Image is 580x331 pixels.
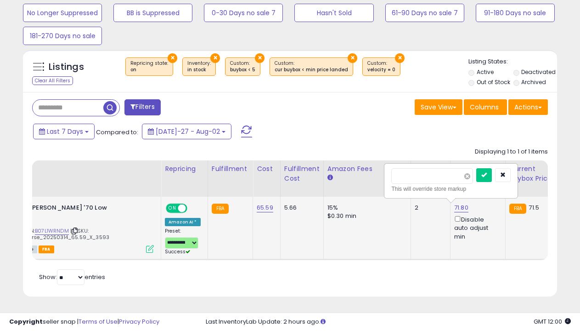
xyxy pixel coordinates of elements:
div: Amazon Fees [327,164,407,174]
label: Out of Stock [477,78,510,86]
div: Title [14,164,157,174]
button: Save View [415,99,462,115]
label: Archived [521,78,546,86]
button: 181-270 Days no sale [23,27,102,45]
label: Deactivated [521,68,556,76]
span: Show: entries [39,273,105,281]
span: Custom: [230,60,255,74]
button: × [395,53,405,63]
p: Listing States: [468,57,557,66]
span: Success [165,248,190,255]
div: cur buybox < min price landed [275,67,348,73]
span: OFF [186,205,201,212]
strong: Copyright [9,317,43,326]
button: × [348,53,357,63]
span: Compared to: [96,128,138,137]
div: seller snap | | [9,318,159,326]
span: [DATE]-27 - Aug-02 [156,127,220,136]
small: FBA [509,204,526,214]
h5: Listings [49,61,84,74]
div: 2 [415,204,443,212]
div: Amazon AI * [165,218,201,226]
button: 91-180 Days no sale [476,4,555,22]
div: Fulfillment Cost [284,164,320,183]
div: 15% [327,204,404,212]
span: Custom: [367,60,395,74]
button: Hasn't Sold [294,4,373,22]
div: Preset: [165,228,201,255]
div: Cost [257,164,276,174]
button: 61-90 Days no sale 7 [385,4,464,22]
button: Last 7 Days [33,124,95,139]
small: Amazon Fees. [327,174,333,182]
div: Clear All Filters [32,76,73,85]
button: × [255,53,265,63]
span: Inventory : [187,60,211,74]
span: ON [167,205,178,212]
div: buybox < 5 [230,67,255,73]
a: B07L1WRNDM [35,227,69,235]
button: × [210,53,220,63]
div: velocity = 0 [367,67,395,73]
div: This will override store markup [391,184,511,194]
div: 5.66 [284,204,316,212]
span: Last 7 Days [47,127,83,136]
div: Displaying 1 to 1 of 1 items [475,148,548,156]
span: 2025-08-10 12:00 GMT [534,317,571,326]
div: on [130,67,168,73]
a: 71.80 [454,203,468,212]
span: 71.5 [529,203,539,212]
button: Columns [464,99,507,115]
label: Active [477,68,494,76]
button: [DATE]-27 - Aug-02 [142,124,231,139]
span: Repricing state : [130,60,168,74]
span: FBA [39,245,54,253]
button: Filters [124,99,160,115]
div: $0.30 min [327,212,404,220]
div: Repricing [165,164,204,174]
button: No Longer Suppressed [23,4,102,22]
button: 0-30 Days no sale 7 [204,4,283,22]
small: FBA [212,204,229,214]
div: Last InventoryLab Update: 2 hours ago. [206,318,571,326]
button: × [168,53,177,63]
div: ASIN: [16,204,154,252]
div: Fulfillment [212,164,249,174]
div: Disable auto adjust min [454,214,498,241]
button: BB is Suppressed [113,4,192,22]
span: Columns [470,103,499,112]
span: | SKU: Converse_20250314_65.59_X_3593 [16,227,109,241]
span: Custom: [275,60,348,74]
div: Current Buybox Price [509,164,557,183]
a: Terms of Use [79,317,118,326]
b: [PERSON_NAME] '70 Low [29,204,141,215]
a: 65.59 [257,203,273,212]
div: in stock [187,67,211,73]
a: Privacy Policy [119,317,159,326]
button: Actions [508,99,548,115]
